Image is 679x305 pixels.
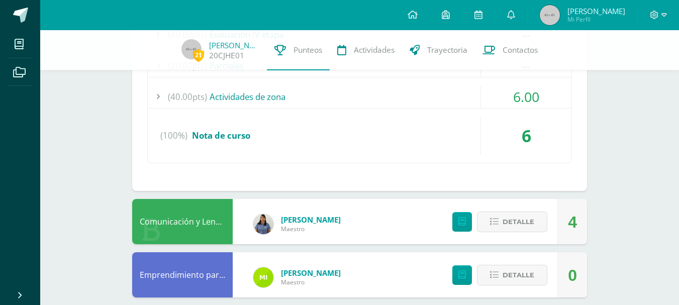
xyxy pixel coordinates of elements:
span: 21 [193,49,204,61]
span: [PERSON_NAME] [281,268,341,278]
a: Trayectoria [402,30,475,70]
a: 20CJHE01 [209,50,244,61]
img: 1babb8b88831617249dcb93081d0b417.png [253,214,273,234]
span: [PERSON_NAME] [567,6,625,16]
a: Actividades [330,30,402,70]
div: 4 [568,199,577,245]
a: [PERSON_NAME] [209,40,259,50]
span: Maestro [281,278,341,286]
span: Punteos [294,45,322,55]
span: Detalle [503,266,534,284]
div: Comunicación y Lenguaje [132,199,233,244]
span: [PERSON_NAME] [281,215,341,225]
div: 0 [568,253,577,298]
button: Detalle [477,265,547,285]
img: 8f4af3fe6ec010f2c87a2f17fab5bf8c.png [253,267,273,287]
div: 6.00 [481,85,571,108]
span: Actividades [354,45,395,55]
span: Nota de curso [192,130,250,141]
span: (100%) [160,117,187,155]
button: Detalle [477,212,547,232]
a: Punteos [267,30,330,70]
a: Contactos [475,30,545,70]
span: Detalle [503,213,534,231]
span: Contactos [503,45,538,55]
img: 45x45 [181,39,202,59]
span: Maestro [281,225,341,233]
span: Trayectoria [427,45,467,55]
div: Emprendimiento para la Productividad [132,252,233,297]
span: (40.00pts) [168,85,207,108]
div: Actividades de zona [148,85,571,108]
div: 6 [481,117,571,155]
span: Mi Perfil [567,15,625,24]
img: 45x45 [540,5,560,25]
